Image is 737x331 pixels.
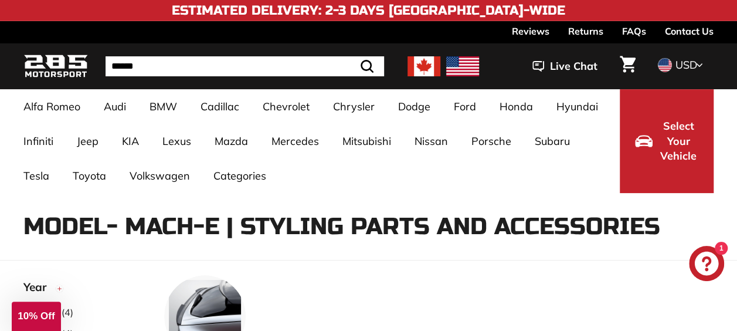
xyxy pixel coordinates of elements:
[203,124,260,158] a: Mazda
[403,124,460,158] a: Nissan
[442,89,488,124] a: Ford
[61,158,118,193] a: Toyota
[260,124,331,158] a: Mercedes
[202,158,278,193] a: Categories
[675,58,697,72] span: USD
[12,302,61,331] div: 10% Off
[251,89,321,124] a: Chevrolet
[512,21,549,41] a: Reviews
[523,124,582,158] a: Subaru
[23,53,88,80] img: Logo_285_Motorsport_areodynamics_components
[658,119,698,164] span: Select Your Vehicle
[386,89,442,124] a: Dodge
[23,279,55,296] span: Year
[189,89,251,124] a: Cadillac
[550,59,597,74] span: Live Chat
[321,89,386,124] a: Chrysler
[172,4,565,18] h4: Estimated Delivery: 2-3 Days [GEOGRAPHIC_DATA]-Wide
[23,214,714,239] h1: Model- Mach-E | Styling Parts and Accessories
[92,89,138,124] a: Audi
[460,124,523,158] a: Porsche
[613,46,643,86] a: Cart
[331,124,403,158] a: Mitsubishi
[685,246,728,284] inbox-online-store-chat: Shopify online store chat
[18,310,55,322] span: 10% Off
[138,89,189,124] a: BMW
[517,52,613,81] button: Live Chat
[65,124,110,158] a: Jeep
[118,158,202,193] a: Volkswagen
[151,124,203,158] a: Lexus
[110,124,151,158] a: KIA
[12,124,65,158] a: Infiniti
[665,21,714,41] a: Contact Us
[568,21,603,41] a: Returns
[106,56,384,76] input: Search
[545,89,610,124] a: Hyundai
[12,89,92,124] a: Alfa Romeo
[622,21,646,41] a: FAQs
[488,89,545,124] a: Honda
[23,275,145,305] button: Year
[12,158,61,193] a: Tesla
[620,89,714,193] button: Select Your Vehicle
